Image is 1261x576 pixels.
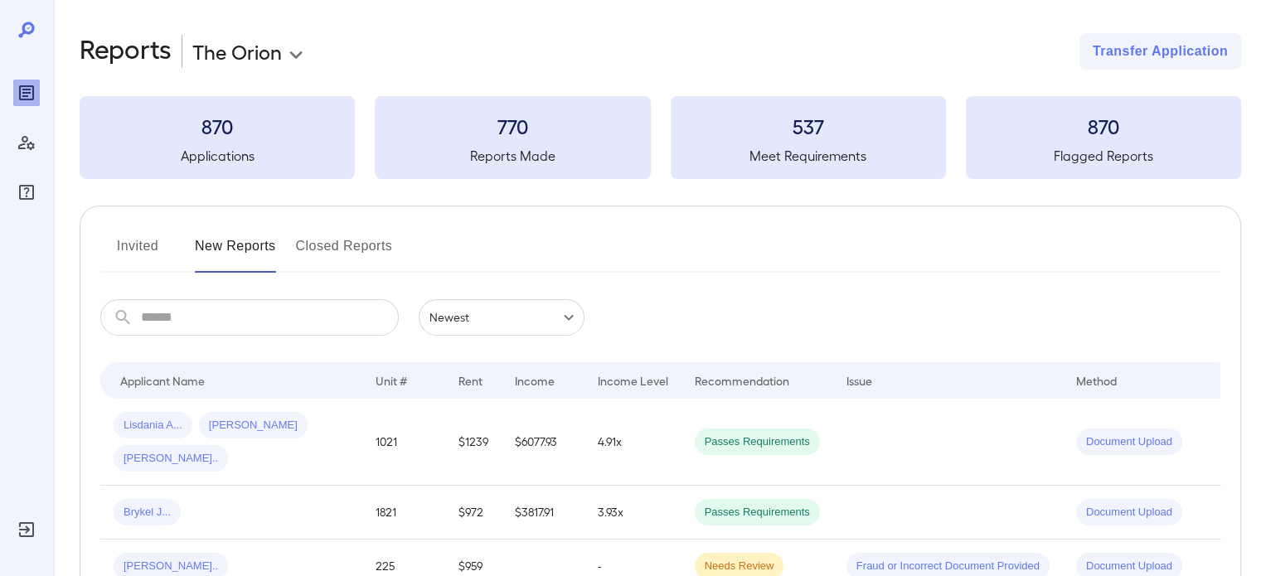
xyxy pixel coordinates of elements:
[120,370,205,390] div: Applicant Name
[296,233,393,273] button: Closed Reports
[1079,33,1241,70] button: Transfer Application
[13,516,40,543] div: Log Out
[695,505,820,520] span: Passes Requirements
[966,113,1241,139] h3: 870
[114,505,181,520] span: Brykel J...
[1076,559,1182,574] span: Document Upload
[80,146,355,166] h5: Applications
[445,399,502,486] td: $1239
[515,370,555,390] div: Income
[375,146,650,166] h5: Reports Made
[100,233,175,273] button: Invited
[502,399,584,486] td: $6077.93
[695,559,784,574] span: Needs Review
[376,370,407,390] div: Unit #
[13,80,40,106] div: Reports
[695,434,820,450] span: Passes Requirements
[419,299,584,336] div: Newest
[598,370,668,390] div: Income Level
[445,486,502,540] td: $972
[1076,505,1182,520] span: Document Upload
[362,486,445,540] td: 1821
[458,370,485,390] div: Rent
[80,33,172,70] h2: Reports
[1076,370,1117,390] div: Method
[671,146,946,166] h5: Meet Requirements
[966,146,1241,166] h5: Flagged Reports
[13,129,40,156] div: Manage Users
[80,96,1241,179] summary: 870Applications770Reports Made537Meet Requirements870Flagged Reports
[846,559,1050,574] span: Fraud or Incorrect Document Provided
[114,418,192,433] span: Lisdania A...
[114,559,228,574] span: [PERSON_NAME]..
[584,486,681,540] td: 3.93x
[671,113,946,139] h3: 537
[199,418,308,433] span: [PERSON_NAME]
[362,399,445,486] td: 1021
[80,113,355,139] h3: 870
[13,179,40,206] div: FAQ
[846,370,873,390] div: Issue
[114,451,228,467] span: [PERSON_NAME]..
[695,370,789,390] div: Recommendation
[502,486,584,540] td: $3817.91
[584,399,681,486] td: 4.91x
[1076,434,1182,450] span: Document Upload
[192,38,282,65] p: The Orion
[375,113,650,139] h3: 770
[195,233,276,273] button: New Reports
